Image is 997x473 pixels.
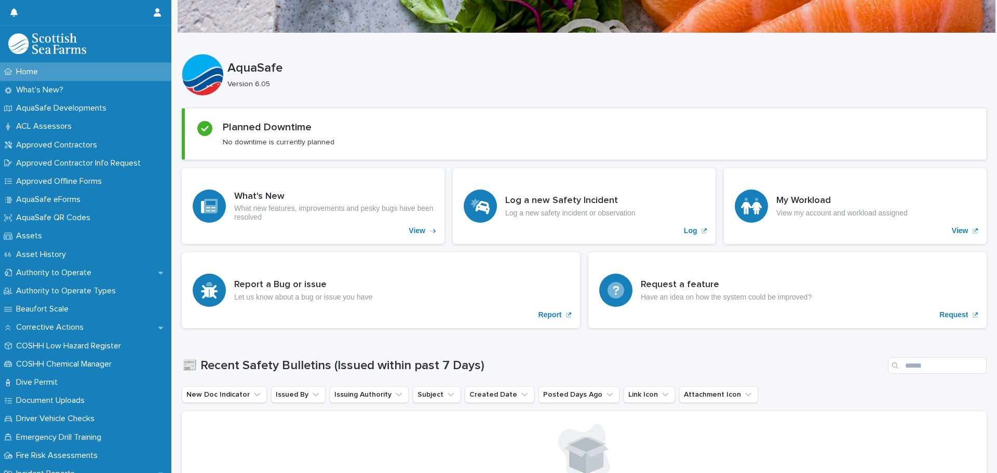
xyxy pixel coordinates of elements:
p: Authority to Operate [12,268,100,278]
p: Authority to Operate Types [12,286,124,296]
p: Assets [12,231,50,241]
img: bPIBxiqnSb2ggTQWdOVV [8,33,86,54]
a: Request [588,252,987,328]
h3: Report a Bug or issue [234,279,372,291]
p: AquaSafe [227,61,982,76]
p: Log a new safety incident or observation [505,209,636,218]
p: View my account and workload assigned [776,209,908,218]
h3: My Workload [776,195,908,207]
input: Search [888,357,987,374]
h3: Request a feature [641,279,812,291]
p: What new features, improvements and pesky bugs have been resolved [234,204,434,222]
p: What's New? [12,85,72,95]
button: Issued By [271,386,326,403]
p: Home [12,67,46,77]
p: Beaufort Scale [12,304,77,314]
p: Approved Offline Forms [12,177,110,186]
button: Posted Days Ago [538,386,619,403]
h3: What's New [234,191,434,202]
p: Approved Contractors [12,140,105,150]
p: Dive Permit [12,377,66,387]
p: Version 6.05 [227,80,978,89]
p: Report [538,310,561,319]
p: Driver Vehicle Checks [12,414,103,424]
p: AquaSafe QR Codes [12,213,99,223]
a: View [724,168,987,244]
p: View [952,226,968,235]
a: Log [453,168,716,244]
button: Attachment Icon [679,386,758,403]
p: Asset History [12,250,74,260]
p: Approved Contractor Info Request [12,158,149,168]
p: COSHH Chemical Manager [12,359,120,369]
p: Request [939,310,968,319]
button: New Doc Indicator [182,386,267,403]
button: Issuing Authority [330,386,409,403]
p: COSHH Low Hazard Register [12,341,129,351]
p: Document Uploads [12,396,93,406]
p: Log [684,226,697,235]
p: ACL Assessors [12,121,80,131]
p: No downtime is currently planned [223,138,334,147]
h1: 📰 Recent Safety Bulletins (Issued within past 7 Days) [182,358,884,373]
a: Report [182,252,580,328]
p: Emergency Drill Training [12,433,110,442]
p: View [409,226,425,235]
p: Fire Risk Assessments [12,451,106,461]
p: Let us know about a bug or issue you have [234,293,372,302]
a: View [182,168,444,244]
button: Link Icon [624,386,675,403]
p: AquaSafe eForms [12,195,89,205]
p: Have an idea on how the system could be improved? [641,293,812,302]
button: Subject [413,386,461,403]
h3: Log a new Safety Incident [505,195,636,207]
button: Created Date [465,386,534,403]
p: Corrective Actions [12,322,92,332]
p: AquaSafe Developments [12,103,115,113]
h2: Planned Downtime [223,121,312,133]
